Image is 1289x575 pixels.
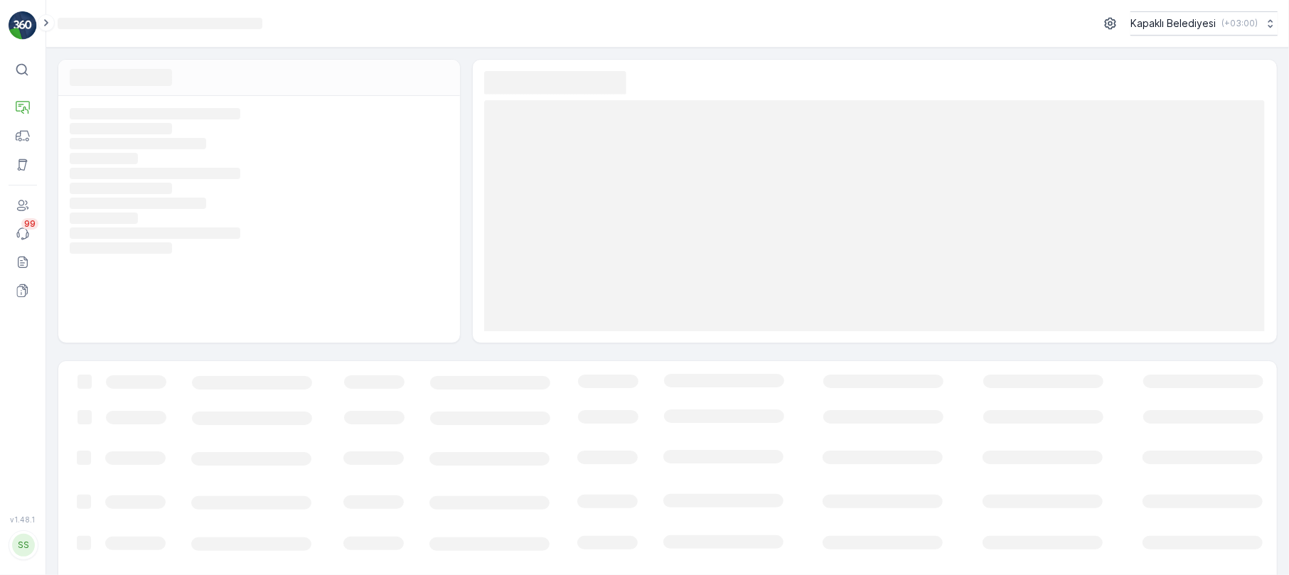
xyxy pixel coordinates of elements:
div: SS [12,534,35,557]
p: ( +03:00 ) [1221,18,1258,29]
button: Kapaklı Belediyesi(+03:00) [1130,11,1278,36]
a: 99 [9,220,37,248]
img: logo [9,11,37,40]
span: v 1.48.1 [9,515,37,524]
button: SS [9,527,37,564]
p: 99 [24,218,36,230]
p: Kapaklı Belediyesi [1130,16,1216,31]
